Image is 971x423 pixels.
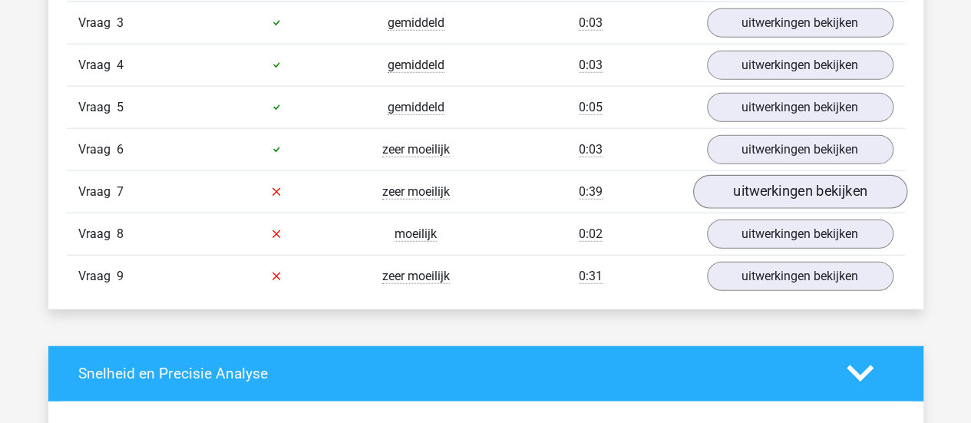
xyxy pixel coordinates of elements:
span: 7 [117,184,124,199]
span: gemiddeld [388,15,444,31]
a: uitwerkingen bekijken [707,135,893,164]
span: gemiddeld [388,58,444,73]
span: 3 [117,15,124,30]
span: 0:03 [579,15,603,31]
a: uitwerkingen bekijken [692,175,907,209]
a: uitwerkingen bekijken [707,51,893,80]
span: Vraag [78,14,117,32]
a: uitwerkingen bekijken [707,262,893,291]
span: zeer moeilijk [382,142,450,157]
span: 0:39 [579,184,603,200]
span: 0:02 [579,226,603,242]
span: 0:05 [579,100,603,115]
a: uitwerkingen bekijken [707,93,893,122]
span: 0:31 [579,269,603,284]
span: zeer moeilijk [382,269,450,284]
span: 9 [117,269,124,283]
span: Vraag [78,183,117,201]
span: Vraag [78,140,117,159]
span: moeilijk [395,226,437,242]
span: 0:03 [579,58,603,73]
span: 4 [117,58,124,72]
span: Vraag [78,98,117,117]
span: gemiddeld [388,100,444,115]
span: 8 [117,226,124,241]
a: uitwerkingen bekijken [707,8,893,38]
span: Vraag [78,267,117,286]
span: zeer moeilijk [382,184,450,200]
span: Vraag [78,225,117,243]
a: uitwerkingen bekijken [707,220,893,249]
span: 6 [117,142,124,157]
span: 0:03 [579,142,603,157]
h4: Snelheid en Precisie Analyse [78,365,824,382]
span: 5 [117,100,124,114]
span: Vraag [78,56,117,74]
